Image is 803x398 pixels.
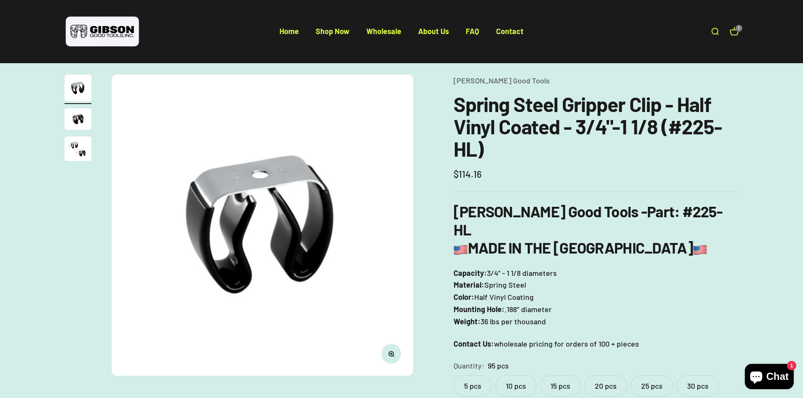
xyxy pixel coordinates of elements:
a: [PERSON_NAME] Good Tools [454,76,550,85]
legend: Quantity: [454,360,484,372]
b: Weight: [454,317,481,326]
img: Gripper clip, made & shipped from the USA! [64,75,91,102]
span: 36 lbs per thousand [481,315,546,328]
a: Home [279,27,299,36]
button: Go to item 1 [64,75,91,104]
img: close up of a spring steel gripper clip, tool clip, durable, secure holding, Excellent corrosion ... [64,136,91,161]
b: MADE IN THE [GEOGRAPHIC_DATA] [454,238,707,256]
variant-option-value: 95 pcs [488,360,509,372]
b: Mounting Hole: [454,305,505,314]
strong: Contact Us: [454,339,494,348]
b: [PERSON_NAME] Good Tools - [454,202,674,220]
a: Wholesale [366,27,401,36]
a: About Us [418,27,449,36]
b: : #225-HL [454,202,722,238]
a: Shop Now [316,27,349,36]
p: 3/4" - 1 1/8 diameters [454,267,739,328]
button: Go to item 2 [64,108,91,132]
a: Contact [496,27,524,36]
p: wholesale pricing for orders of 100 + pieces [454,338,739,350]
inbox-online-store-chat: Shopify online store chat [742,364,796,391]
b: Color: [454,292,474,302]
span: Part [647,202,674,220]
img: close up of a spring steel gripper clip, tool clip, durable, secure holding, Excellent corrosion ... [64,108,91,130]
cart-count: 1 [736,25,742,32]
img: Gripper clip, made & shipped from the USA! [112,75,413,376]
h1: Spring Steel Gripper Clip - Half Vinyl Coated - 3/4"-1 1/8 (#225-HL) [454,93,739,160]
span: Spring Steel [484,279,526,291]
b: Capacity: [454,268,487,278]
b: Material: [454,280,484,289]
button: Go to item 3 [64,136,91,163]
a: FAQ [466,27,479,36]
span: Half Vinyl Coating [474,291,534,303]
sale-price: $114.16 [454,167,482,182]
span: .188″ diameter [505,303,552,315]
